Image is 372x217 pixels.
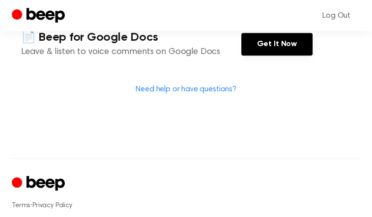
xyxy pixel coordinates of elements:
p: Leave & listen to voice comments on Google Docs [21,46,241,59]
a: Get It Now [241,33,313,55]
a: Terms [12,202,30,209]
div: · [12,200,360,211]
a: Cruip [12,174,67,193]
h4: 📄 Beep for Google Docs [21,29,241,46]
a: Log Out [313,4,360,27]
a: Need help or have questions? [136,85,236,93]
a: Beep [12,6,67,26]
a: Privacy Policy [32,202,72,209]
